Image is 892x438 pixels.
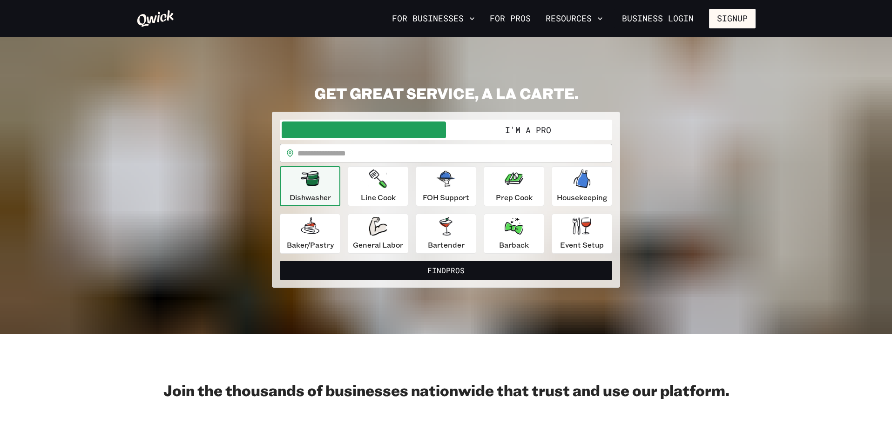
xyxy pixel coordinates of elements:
p: Prep Cook [496,192,533,203]
button: FindPros [280,261,612,280]
button: Event Setup [552,214,612,254]
button: Prep Cook [484,166,544,206]
button: Baker/Pastry [280,214,340,254]
p: Baker/Pastry [287,239,334,250]
button: Housekeeping [552,166,612,206]
p: Event Setup [560,239,604,250]
button: Line Cook [348,166,408,206]
button: Barback [484,214,544,254]
p: Barback [499,239,529,250]
button: General Labor [348,214,408,254]
p: Dishwasher [290,192,331,203]
a: Business Login [614,9,702,28]
button: Signup [709,9,756,28]
p: Bartender [428,239,465,250]
p: FOH Support [423,192,469,203]
button: Dishwasher [280,166,340,206]
p: Housekeeping [557,192,608,203]
button: I'm a Business [282,121,446,138]
button: I'm a Pro [446,121,610,138]
h2: Join the thousands of businesses nationwide that trust and use our platform. [136,381,756,399]
p: General Labor [353,239,403,250]
p: Line Cook [361,192,396,203]
button: For Businesses [388,11,479,27]
h2: GET GREAT SERVICE, A LA CARTE. [272,84,620,102]
a: For Pros [486,11,534,27]
button: Bartender [416,214,476,254]
button: FOH Support [416,166,476,206]
button: Resources [542,11,607,27]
